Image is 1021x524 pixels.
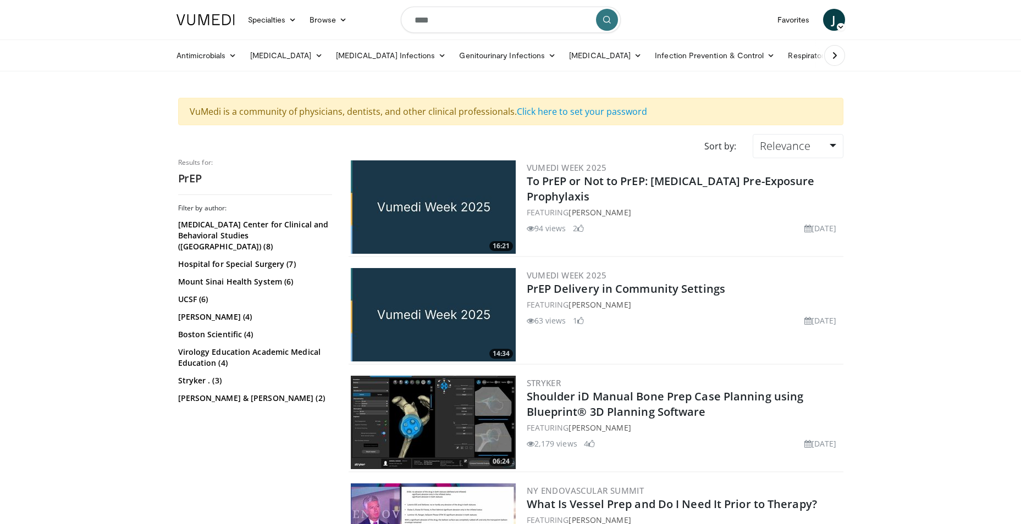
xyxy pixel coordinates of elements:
div: Sort by: [696,134,744,158]
a: Stryker . (3) [178,375,329,386]
span: 16:21 [489,241,513,251]
a: Click here to set your password [517,105,647,118]
input: Search topics, interventions [401,7,621,33]
a: Vumedi Week 2025 [527,270,607,281]
a: Antimicrobials [170,44,244,66]
a: Virology Education Academic Medical Education (4) [178,347,329,369]
a: Infection Prevention & Control [648,44,781,66]
a: 14:34 [351,268,516,361]
a: Boston Scientific (4) [178,329,329,340]
span: 06:24 [489,456,513,466]
div: FEATURING [527,207,841,218]
img: a4ef1fa9-a532-43e9-a139-9b671bec3abf.jpg.300x170_q85_crop-smart_upscale.jpg [351,268,516,361]
span: Relevance [760,138,810,153]
a: UCSF (6) [178,294,329,305]
a: 06:24 [351,376,516,469]
a: [MEDICAL_DATA] [244,44,329,66]
img: VuMedi Logo [176,14,235,25]
p: Results for: [178,158,332,167]
a: [MEDICAL_DATA] [562,44,648,66]
li: [DATE] [804,222,837,234]
li: 1 [573,315,584,326]
a: Browse [303,9,354,31]
a: Favorites [771,9,816,31]
a: [MEDICAL_DATA] Infections [329,44,453,66]
li: 2,179 views [527,438,577,449]
img: aa4a9f6e-c606-48fe-b6ee-a947cc0a04c2.300x170_q85_crop-smart_upscale.jpg [351,376,516,469]
a: NY Endovascular Summit [527,485,644,496]
a: [PERSON_NAME] & [PERSON_NAME] (2) [178,393,329,404]
a: [PERSON_NAME] [569,207,631,218]
a: PrEP Delivery in Community Settings [527,281,726,296]
a: Genitourinary Infections [452,44,562,66]
a: [PERSON_NAME] [569,422,631,433]
a: J [823,9,845,31]
a: 16:21 [351,160,516,254]
a: Specialties [241,9,303,31]
a: Stryker [527,377,561,388]
h3: Filter by author: [178,204,332,213]
a: To PrEP or Not to PrEP: [MEDICAL_DATA] Pre-Exposure Prophylaxis [527,174,815,204]
a: Respiratory Infections [781,44,884,66]
li: 94 views [527,222,566,234]
span: 14:34 [489,349,513,359]
li: [DATE] [804,438,837,449]
li: [DATE] [804,315,837,326]
div: VuMedi is a community of physicians, dentists, and other clinical professionals. [178,98,843,125]
div: FEATURING [527,299,841,310]
li: 4 [584,438,595,449]
div: FEATURING [527,422,841,433]
a: Shoulder iD Manual Bone Prep Case Planning using Blueprint® 3D Planning Software [527,389,804,419]
a: [PERSON_NAME] (4) [178,311,329,322]
li: 2 [573,222,584,234]
a: Vumedi Week 2025 [527,162,607,173]
a: [PERSON_NAME] [569,299,631,310]
a: [MEDICAL_DATA] Center for Clinical and Behavioral Studies ([GEOGRAPHIC_DATA]) (8) [178,219,329,252]
li: 63 views [527,315,566,326]
a: Hospital for Special Surgery (7) [178,259,329,270]
a: What Is Vessel Prep and Do I Need It Prior to Therapy? [527,497,817,511]
h2: PrEP [178,171,332,186]
a: Mount Sinai Health System (6) [178,276,329,287]
img: adb1a9ce-fc27-437f-b820-c6ab825aae3d.jpg.300x170_q85_crop-smart_upscale.jpg [351,160,516,254]
a: Relevance [753,134,843,158]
